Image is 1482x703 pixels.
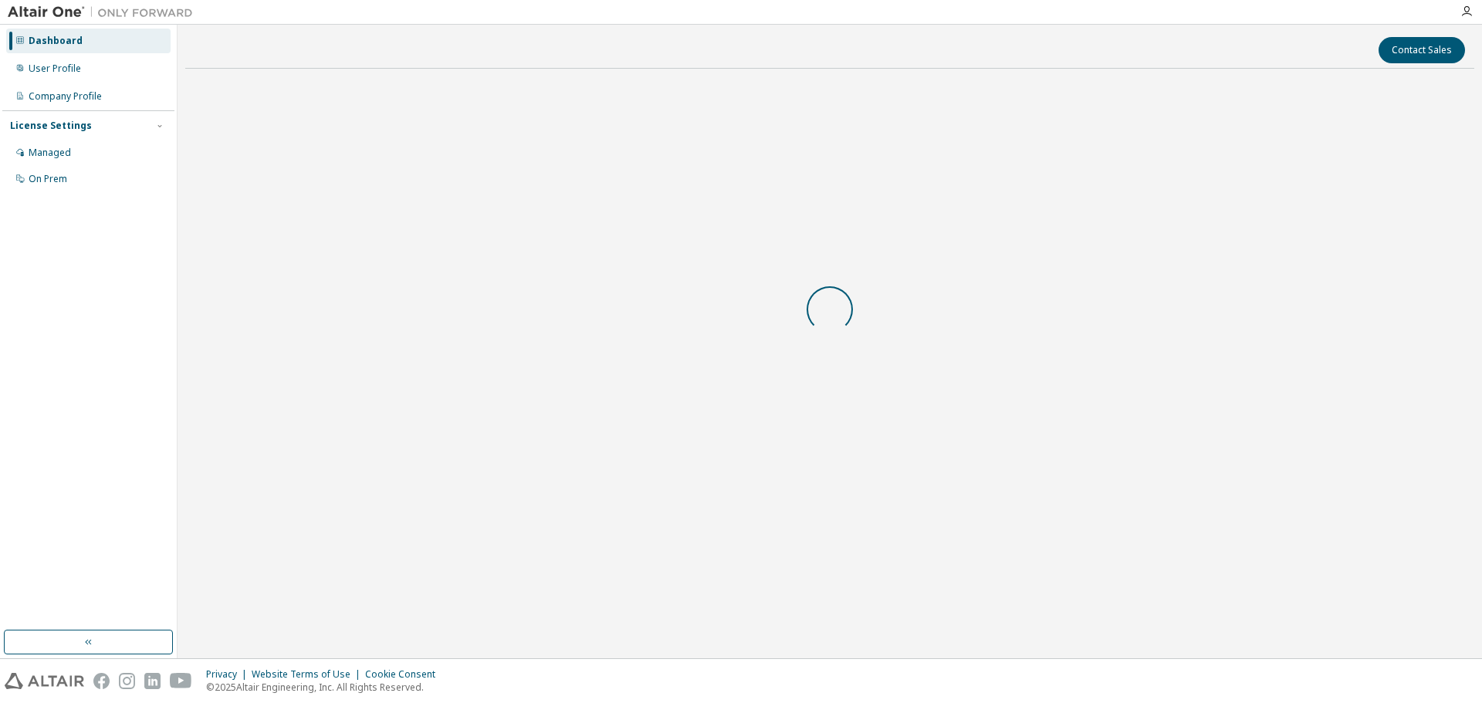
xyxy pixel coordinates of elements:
div: Company Profile [29,90,102,103]
div: On Prem [29,173,67,185]
div: User Profile [29,63,81,75]
div: Website Terms of Use [252,668,365,681]
div: Dashboard [29,35,83,47]
img: linkedin.svg [144,673,161,689]
div: Managed [29,147,71,159]
img: Altair One [8,5,201,20]
img: youtube.svg [170,673,192,689]
img: instagram.svg [119,673,135,689]
p: © 2025 Altair Engineering, Inc. All Rights Reserved. [206,681,445,694]
img: facebook.svg [93,673,110,689]
img: altair_logo.svg [5,673,84,689]
div: Cookie Consent [365,668,445,681]
div: Privacy [206,668,252,681]
button: Contact Sales [1379,37,1465,63]
div: License Settings [10,120,92,132]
